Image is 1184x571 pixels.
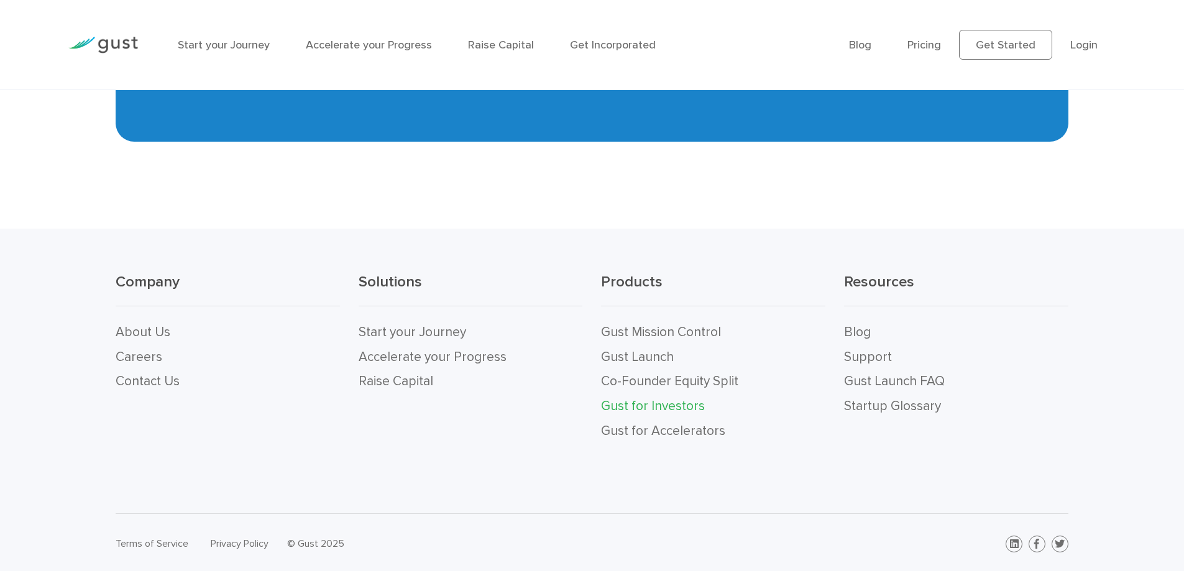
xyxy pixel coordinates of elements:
a: Raise Capital [359,373,433,389]
a: Start your Journey [359,324,466,340]
h3: Resources [844,272,1068,306]
a: Accelerate your Progress [306,39,432,52]
h3: Products [601,272,825,306]
a: Startup Glossary [844,398,941,414]
img: Gust Logo [68,37,138,53]
a: Gust for Accelerators [601,423,725,439]
a: Privacy Policy [211,537,268,549]
a: Accelerate your Progress [359,349,507,365]
a: Gust for Investors [601,398,705,414]
a: Blog [844,324,871,340]
a: Get Started [959,30,1052,60]
a: Gust Launch [601,349,674,365]
a: Contact Us [116,373,180,389]
a: Terms of Service [116,537,188,549]
a: Pricing [907,39,941,52]
h3: Company [116,272,340,306]
h3: Solutions [359,272,583,306]
a: Blog [849,39,871,52]
a: Gust Mission Control [601,324,721,340]
a: Raise Capital [468,39,534,52]
a: Support [844,349,892,365]
a: Start your Journey [178,39,270,52]
a: Login [1070,39,1098,52]
a: Co-Founder Equity Split [601,373,738,389]
a: Careers [116,349,162,365]
a: Gust Launch FAQ [844,373,945,389]
a: Get Incorporated [570,39,656,52]
div: © Gust 2025 [287,535,582,552]
a: About Us [116,324,170,340]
